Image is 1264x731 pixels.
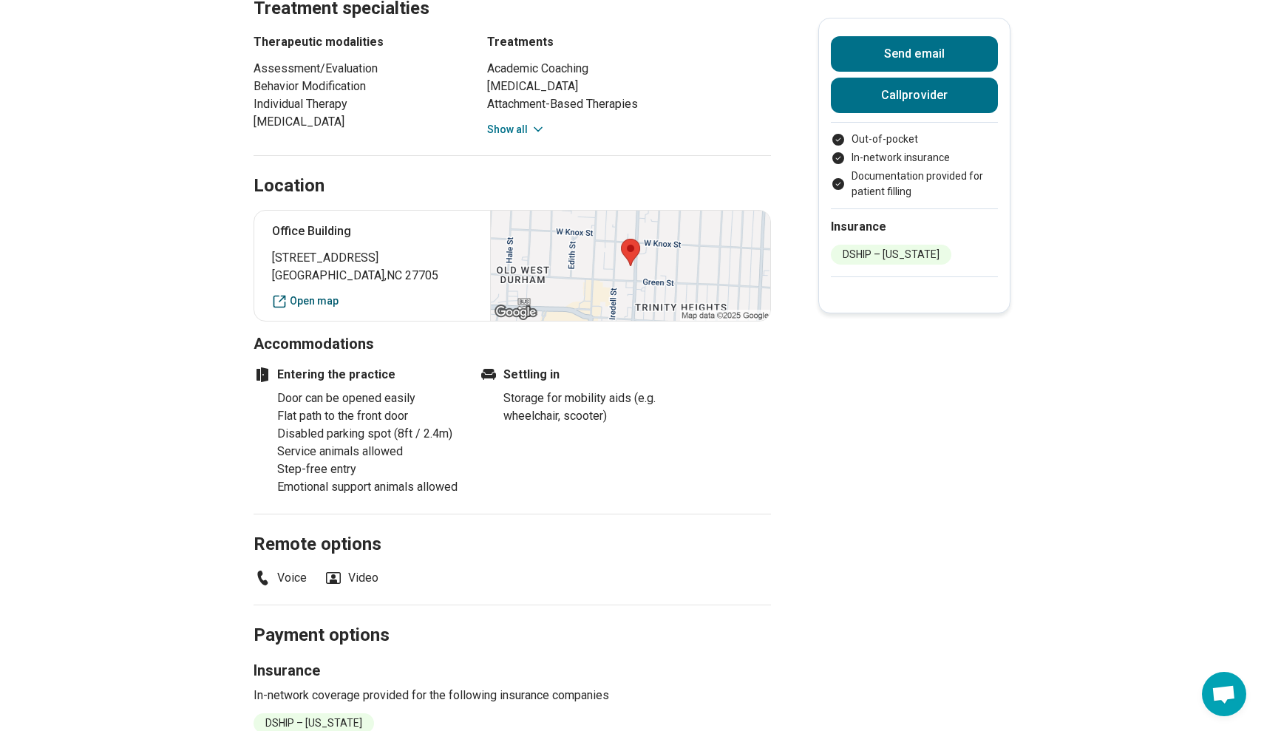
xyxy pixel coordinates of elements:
[272,222,472,240] p: Office Building
[487,78,771,95] li: [MEDICAL_DATA]
[254,687,771,704] p: In-network coverage provided for the following insurance companies
[831,245,951,265] li: DSHIP – [US_STATE]
[487,60,771,78] li: Academic Coaching
[254,174,325,199] h2: Location
[254,497,771,557] h2: Remote options
[831,169,998,200] li: Documentation provided for patient filling
[277,443,461,460] li: Service animals allowed
[254,569,307,587] li: Voice
[277,425,461,443] li: Disabled parking spot (8ft / 2.4m)
[831,132,998,200] ul: Payment options
[831,132,998,147] li: Out-of-pocket
[254,588,771,648] h2: Payment options
[325,569,378,587] li: Video
[272,249,472,267] span: [STREET_ADDRESS]
[254,95,461,113] li: Individual Therapy
[831,36,998,72] button: Send email
[487,33,771,51] h3: Treatments
[254,60,461,78] li: Assessment/Evaluation
[503,390,687,425] li: Storage for mobility aids (e.g. wheelchair, scooter)
[254,366,461,384] h4: Entering the practice
[831,78,998,113] button: Callprovider
[277,390,461,407] li: Door can be opened easily
[277,460,461,478] li: Step-free entry
[254,113,461,131] li: [MEDICAL_DATA]
[831,218,998,236] h2: Insurance
[1202,672,1246,716] div: Open chat
[277,478,461,496] li: Emotional support animals allowed
[277,407,461,425] li: Flat path to the front door
[831,150,998,166] li: In-network insurance
[480,366,687,384] h4: Settling in
[272,267,472,285] span: [GEOGRAPHIC_DATA] , NC 27705
[487,122,546,137] button: Show all
[272,293,472,309] a: Open map
[254,78,461,95] li: Behavior Modification
[254,33,461,51] h3: Therapeutic modalities
[487,95,771,113] li: Attachment-Based Therapies
[254,333,771,354] h3: Accommodations
[254,660,771,681] h3: Insurance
